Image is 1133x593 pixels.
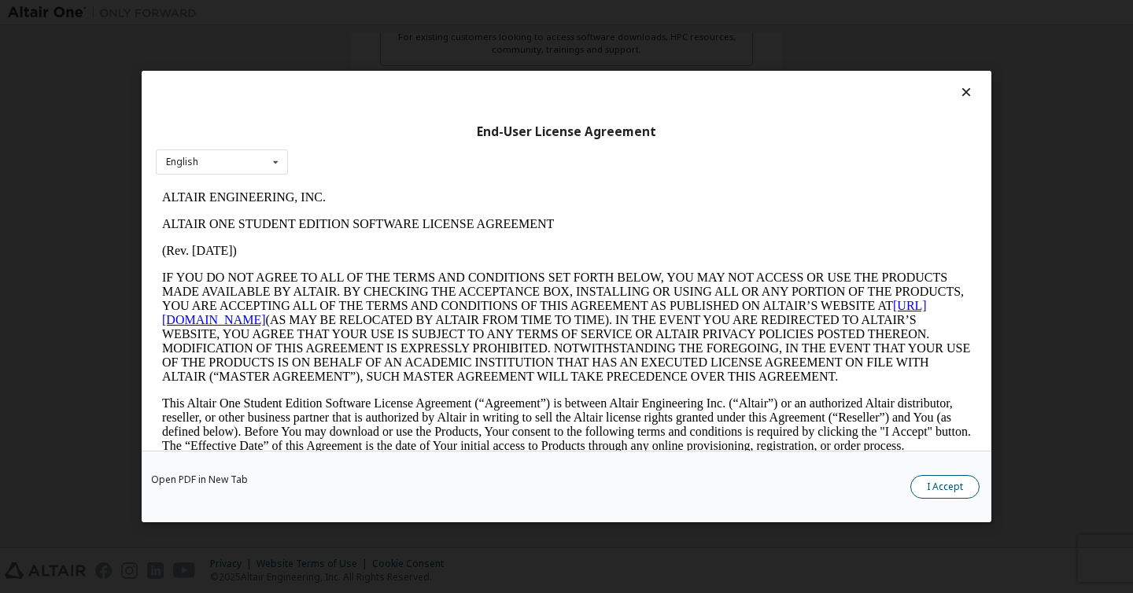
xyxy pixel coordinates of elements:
[6,6,815,20] p: ALTAIR ENGINEERING, INC.
[166,157,198,167] div: English
[6,212,815,269] p: This Altair One Student Edition Software License Agreement (“Agreement”) is between Altair Engine...
[6,87,815,200] p: IF YOU DO NOT AGREE TO ALL OF THE TERMS AND CONDITIONS SET FORTH BELOW, YOU MAY NOT ACCESS OR USE...
[156,124,977,140] div: End-User License Agreement
[151,475,248,484] a: Open PDF in New Tab
[6,33,815,47] p: ALTAIR ONE STUDENT EDITION SOFTWARE LICENSE AGREEMENT
[6,115,771,142] a: [URL][DOMAIN_NAME]
[910,475,980,499] button: I Accept
[6,60,815,74] p: (Rev. [DATE])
